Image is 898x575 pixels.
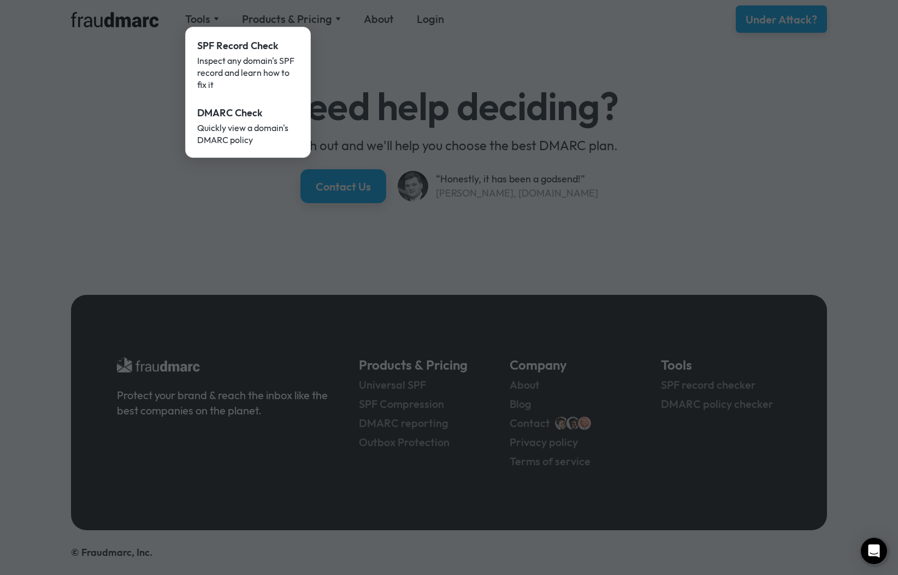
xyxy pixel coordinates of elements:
[197,39,299,53] div: SPF Record Check
[861,538,887,564] div: Open Intercom Messenger
[197,122,299,146] div: Quickly view a domain's DMARC policy
[190,31,306,98] a: SPF Record CheckInspect any domain's SPF record and learn how to fix it
[190,98,306,153] a: DMARC CheckQuickly view a domain's DMARC policy
[197,55,299,91] div: Inspect any domain's SPF record and learn how to fix it
[185,27,311,158] nav: Tools
[197,106,299,120] div: DMARC Check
